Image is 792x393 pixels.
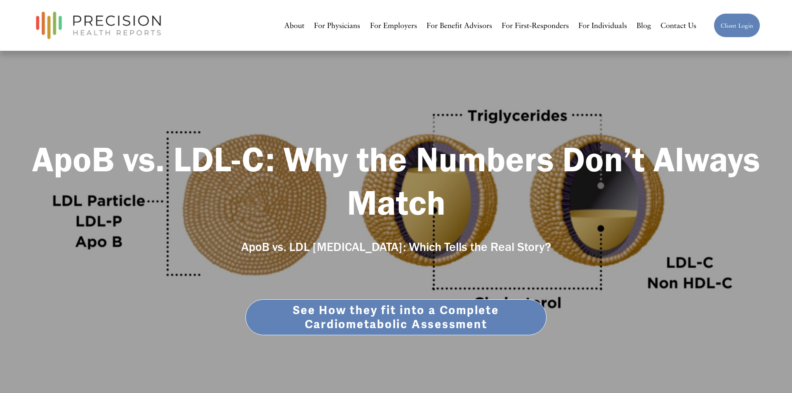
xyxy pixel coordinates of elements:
a: For Employers [370,18,417,33]
h4: ApoB vs. LDL [MEDICAL_DATA]: Which Tells the Real Story? [123,239,669,256]
a: Blog [636,18,651,33]
a: For Benefit Advisors [427,18,492,33]
a: For First-Responders [502,18,569,33]
a: Client Login [714,13,760,38]
a: Contact Us [660,18,696,33]
a: About [284,18,304,33]
strong: ApoB vs. LDL-C: Why the Numbers Don’t Always Match [32,138,768,223]
a: See How they fit into a Complete Cardiometabolic Assessment [245,299,547,335]
a: For Individuals [578,18,627,33]
img: Precision Health Reports [32,8,165,43]
a: For Physicians [314,18,360,33]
